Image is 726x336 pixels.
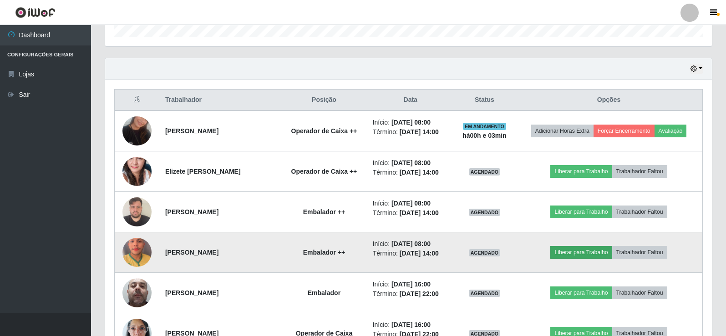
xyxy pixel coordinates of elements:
[550,165,612,178] button: Liberar para Trabalho
[655,125,687,137] button: Avaliação
[400,169,439,176] time: [DATE] 14:00
[373,158,448,168] li: Início:
[373,199,448,208] li: Início:
[391,159,431,166] time: [DATE] 08:00
[612,165,667,178] button: Trabalhador Faltou
[400,250,439,257] time: [DATE] 14:00
[469,290,501,297] span: AGENDADO
[400,290,439,297] time: [DATE] 22:00
[373,249,448,258] li: Término:
[308,289,340,296] strong: Embalador
[373,127,448,137] li: Término:
[469,209,501,216] span: AGENDADO
[463,123,506,130] span: EM ANDAMENTO
[391,200,431,207] time: [DATE] 08:00
[122,105,152,157] img: 1730602646133.jpeg
[122,192,152,231] img: 1733931540736.jpeg
[469,168,501,176] span: AGENDADO
[303,208,345,216] strong: Embalador ++
[462,132,507,139] strong: há 00 h e 03 min
[281,90,367,111] th: Posição
[531,125,594,137] button: Adicionar Horas Extra
[373,280,448,289] li: Início:
[400,128,439,135] time: [DATE] 14:00
[373,289,448,299] li: Término:
[122,226,152,278] img: 1756192448199.jpeg
[391,240,431,247] time: [DATE] 08:00
[373,208,448,218] li: Término:
[400,209,439,216] time: [DATE] 14:00
[594,125,655,137] button: Forçar Encerramento
[515,90,702,111] th: Opções
[550,246,612,259] button: Liberar para Trabalho
[373,118,448,127] li: Início:
[367,90,454,111] th: Data
[122,273,152,312] img: 1723759532306.jpeg
[391,119,431,126] time: [DATE] 08:00
[165,208,218,216] strong: [PERSON_NAME]
[454,90,515,111] th: Status
[303,249,345,256] strong: Embalador ++
[165,168,241,175] strong: Elizete [PERSON_NAME]
[165,289,218,296] strong: [PERSON_NAME]
[122,140,152,202] img: 1703538078729.jpeg
[165,249,218,256] strong: [PERSON_NAME]
[391,321,431,328] time: [DATE] 16:00
[160,90,281,111] th: Trabalhador
[612,286,667,299] button: Trabalhador Faltou
[373,239,448,249] li: Início:
[15,7,56,18] img: CoreUI Logo
[612,246,667,259] button: Trabalhador Faltou
[373,168,448,177] li: Término:
[550,206,612,218] button: Liberar para Trabalho
[469,249,501,256] span: AGENDADO
[550,286,612,299] button: Liberar para Trabalho
[291,127,357,135] strong: Operador de Caixa ++
[391,281,431,288] time: [DATE] 16:00
[612,206,667,218] button: Trabalhador Faltou
[165,127,218,135] strong: [PERSON_NAME]
[373,320,448,330] li: Início:
[291,168,357,175] strong: Operador de Caixa ++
